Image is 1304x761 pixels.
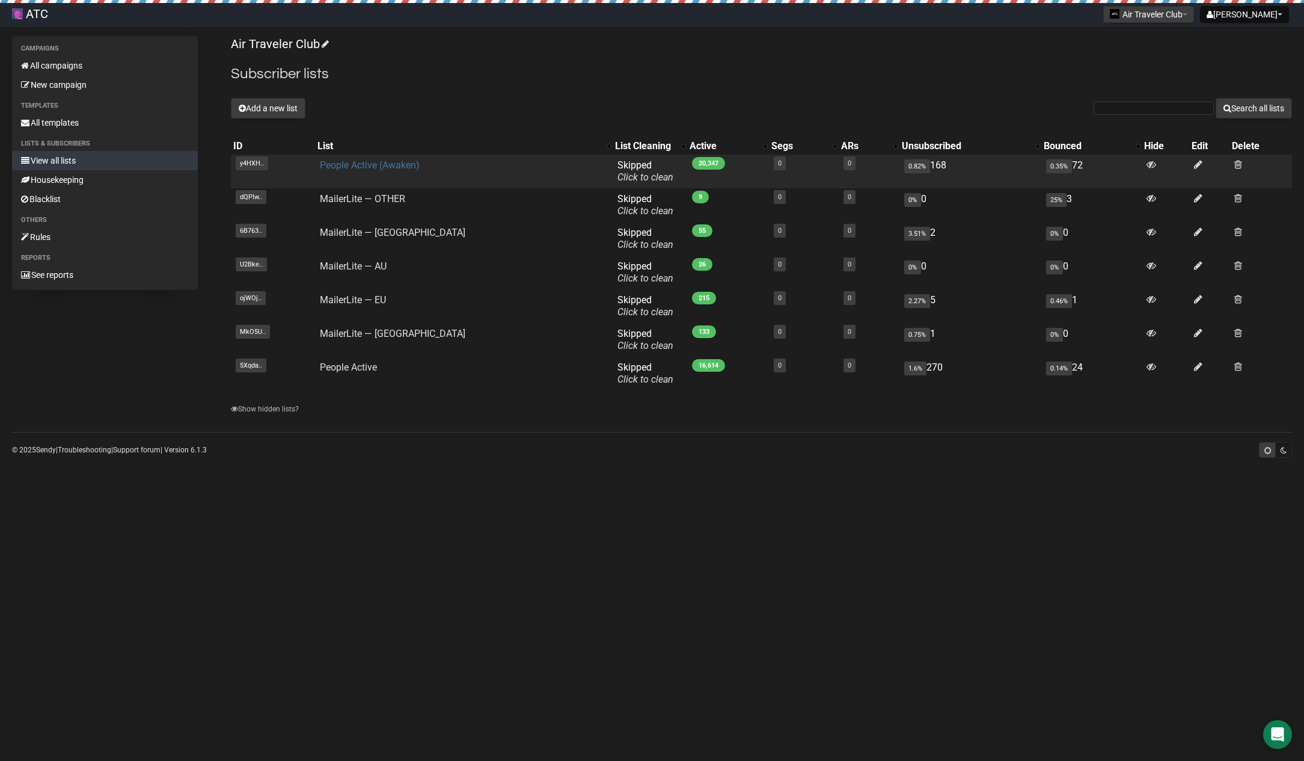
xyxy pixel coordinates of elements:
a: Air Traveler Club [231,37,327,51]
div: Unsubscribed [902,140,1029,152]
a: Housekeeping [12,170,198,189]
a: All templates [12,113,198,132]
img: 1.png [1110,9,1119,19]
li: Others [12,213,198,227]
h2: Subscriber lists [231,63,1292,85]
button: Search all lists [1216,98,1292,119]
th: ARs: No sort applied, activate to apply an ascending sort [839,138,900,155]
a: Click to clean [617,273,673,284]
a: 0 [848,159,851,167]
span: 1.6% [904,362,926,375]
button: Add a new list [231,98,305,119]
li: Templates [12,99,198,113]
td: 5 [899,289,1041,323]
img: b03f53227365e4ea0ce5c13ff1f101fd [12,8,23,19]
a: 0 [848,362,851,369]
span: MkO5U.. [236,325,270,339]
a: 0 [848,227,851,235]
span: 0% [1046,260,1063,274]
p: © 2025 | | | Version 6.1.3 [12,443,207,457]
td: 0 [1041,222,1142,256]
button: Air Traveler Club [1103,6,1194,23]
td: 0 [1041,323,1142,357]
a: 0 [778,260,782,268]
a: MailerLite — [GEOGRAPHIC_DATA] [320,328,465,339]
td: 0 [1041,256,1142,289]
span: ojWOj.. [236,291,266,305]
div: List Cleaning [615,140,675,152]
a: New campaign [12,75,198,94]
span: 5Xqda.. [236,359,266,372]
td: 72 [1041,155,1142,188]
a: Rules [12,227,198,247]
td: 2 [899,222,1041,256]
a: 0 [848,260,851,268]
a: View all lists [12,151,198,170]
td: 1 [899,323,1041,357]
div: Delete [1232,140,1290,152]
div: Open Intercom Messenger [1263,720,1292,749]
a: 0 [778,362,782,369]
div: Active [690,140,757,152]
a: Click to clean [617,340,673,351]
div: Bounced [1044,140,1130,152]
span: 6B763.. [236,224,266,238]
a: Support forum [113,446,161,454]
span: 3.51% [904,227,930,241]
span: 16,614 [692,359,725,372]
a: MailerLite — AU [320,260,387,272]
th: Hide: No sort applied, sorting is disabled [1142,138,1189,155]
a: 0 [778,294,782,302]
div: ARs [841,140,888,152]
a: 0 [778,193,782,201]
a: 0 [778,227,782,235]
th: Segs: No sort applied, activate to apply an ascending sort [769,138,838,155]
a: Troubleshooting [58,446,111,454]
a: 0 [778,159,782,167]
span: Skipped [617,362,673,385]
td: 168 [899,155,1041,188]
a: 0 [848,193,851,201]
a: See reports [12,265,198,285]
td: 0 [899,188,1041,222]
span: 215 [692,292,716,304]
th: ID: No sort applied, sorting is disabled [231,138,315,155]
div: ID [233,140,313,152]
a: MailerLite — EU [320,294,386,306]
div: Segs [771,140,826,152]
a: People Active [320,362,377,373]
th: List: No sort applied, activate to apply an ascending sort [315,138,613,155]
td: 1 [1041,289,1142,323]
span: Skipped [617,328,673,351]
span: 0.82% [904,159,930,173]
div: List [317,140,601,152]
div: Edit [1192,140,1227,152]
a: Show hidden lists? [231,405,299,413]
a: MailerLite — [GEOGRAPHIC_DATA] [320,227,465,238]
a: 0 [778,328,782,336]
span: y4HXH.. [236,156,268,170]
span: 0% [904,193,921,207]
span: 9 [692,191,709,203]
a: People Active (Awaken) [320,159,420,171]
a: Blacklist [12,189,198,209]
a: All campaigns [12,56,198,75]
a: 0 [848,294,851,302]
td: 3 [1041,188,1142,222]
span: 0% [904,260,921,274]
span: Skipped [617,260,673,284]
td: 0 [899,256,1041,289]
td: 270 [899,357,1041,390]
a: 0 [848,328,851,336]
span: Skipped [617,227,673,250]
td: 24 [1041,357,1142,390]
span: Skipped [617,193,673,217]
a: Click to clean [617,205,673,217]
span: 55 [692,224,712,237]
li: Reports [12,251,198,265]
span: 0.35% [1046,159,1072,173]
span: 2.27% [904,294,930,308]
th: Delete: No sort applied, sorting is disabled [1229,138,1292,155]
span: U2Bke.. [236,257,267,271]
span: 0.14% [1046,362,1072,375]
